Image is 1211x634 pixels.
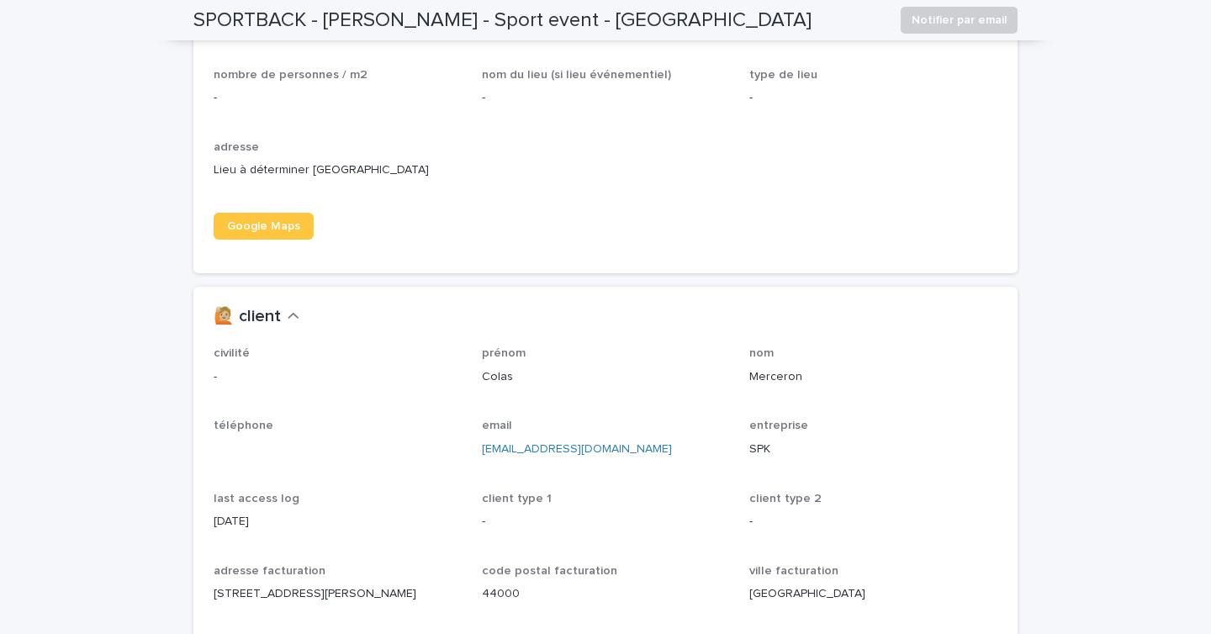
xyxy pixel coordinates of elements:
h2: SPORTBACK - [PERSON_NAME] - Sport event - [GEOGRAPHIC_DATA] [193,8,812,33]
span: entreprise [749,420,808,431]
span: prénom [482,347,526,359]
p: SPK [749,441,997,458]
h2: 🙋🏼 client [214,307,281,327]
a: Google Maps [214,213,314,240]
span: client type 1 [482,493,552,505]
a: [EMAIL_ADDRESS][DOMAIN_NAME] [482,443,672,455]
p: Colas [482,368,730,386]
span: code postal facturation [482,565,617,577]
span: last access log [214,493,299,505]
span: nom du lieu (si lieu événementiel) [482,69,671,81]
p: 44000 [482,585,730,603]
span: téléphone [214,420,273,431]
p: [GEOGRAPHIC_DATA] [749,585,997,603]
p: - [214,89,462,107]
p: [STREET_ADDRESS][PERSON_NAME] [214,585,462,603]
p: - [482,89,730,107]
button: Notifier par email [901,7,1018,34]
span: Notifier par email [912,12,1007,29]
p: - [214,368,462,386]
p: - [749,513,997,531]
span: adresse facturation [214,565,325,577]
span: email [482,420,512,431]
p: Lieu à déterminer [GEOGRAPHIC_DATA] [214,161,462,179]
span: adresse [214,141,259,153]
span: type de lieu [749,69,817,81]
p: [DATE] [214,513,462,531]
span: Google Maps [227,220,300,232]
span: ville facturation [749,565,838,577]
span: civilité [214,347,250,359]
span: nombre de personnes / m2 [214,69,368,81]
span: client type 2 [749,493,822,505]
span: nom [749,347,774,359]
p: Merceron [749,368,997,386]
button: 🙋🏼 client [214,307,299,327]
p: - [749,89,997,107]
p: - [482,513,730,531]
